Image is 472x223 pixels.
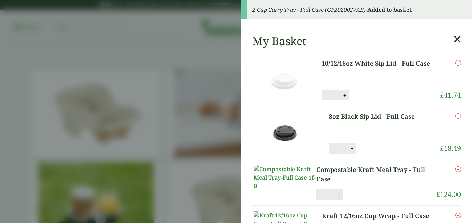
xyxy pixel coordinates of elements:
a: Kraft 12/16oz Cup Wrap - Full Case [322,211,435,221]
button: - [322,92,327,98]
button: + [336,192,343,198]
button: - [317,192,322,198]
em: 2 Cup Carry Tray - Full Case (GP2020027AE) [252,6,366,14]
span: £ [436,190,440,199]
a: 10/12/16oz White Sip Lid - Full Case [322,59,435,68]
a: 8oz Black Sip Lid - Full Case [329,112,427,121]
bdi: 41.74 [440,90,461,100]
span: £ [440,90,444,100]
bdi: 124.00 [436,190,461,199]
a: Remove this item [455,59,461,67]
button: + [341,92,348,98]
button: - [329,146,335,151]
h2: My Basket [252,34,306,48]
a: Remove this item [455,211,461,220]
strong: Added to basket [367,6,412,14]
span: £ [440,143,444,153]
a: Remove this item [455,112,461,120]
img: Compostable Kraft Meal Tray-Full Case of-0 [254,165,316,190]
button: + [349,146,356,151]
a: Compostable Kraft Meal Tray - Full Case [316,165,436,184]
a: Remove this item [455,165,461,173]
bdi: 18.49 [440,143,461,153]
